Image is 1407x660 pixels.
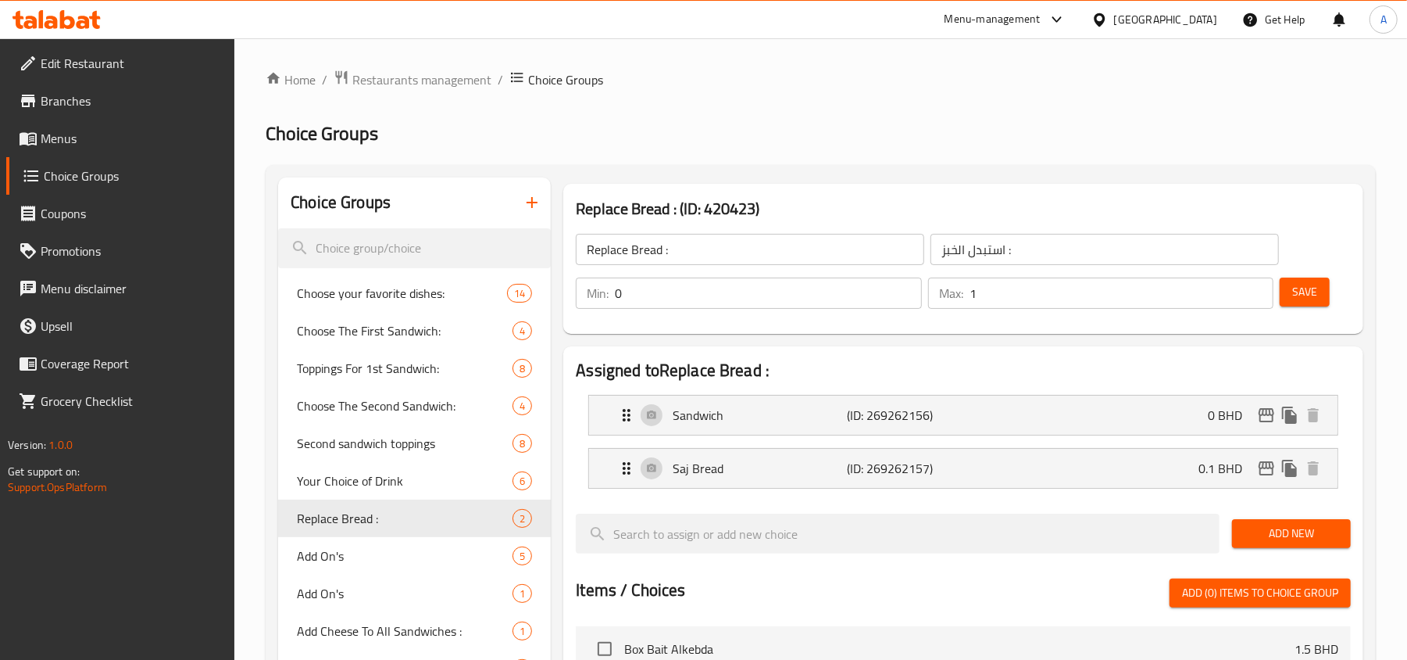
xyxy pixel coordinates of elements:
[673,459,847,478] p: Saj Bread
[512,321,532,340] div: Choices
[1255,404,1278,427] button: edit
[576,359,1351,382] h2: Assigned to Replace Bread :
[297,547,512,565] span: Add On's
[1182,583,1338,603] span: Add (0) items to choice group
[589,396,1337,435] div: Expand
[512,472,532,490] div: Choices
[513,361,531,376] span: 8
[1302,457,1325,480] button: delete
[1380,11,1387,28] span: A
[266,70,316,89] a: Home
[8,461,80,482] span: Get support on:
[939,284,963,303] p: Max:
[513,586,531,601] span: 1
[297,284,507,303] span: Choose your favorite dishes:
[41,317,223,335] span: Upsell
[512,396,532,415] div: Choices
[1208,406,1255,425] p: 0 BHD
[1198,459,1255,478] p: 0.1 BHD
[1170,579,1351,608] button: Add (0) items to choice group
[945,10,1041,29] div: Menu-management
[498,70,503,89] li: /
[41,54,223,73] span: Edit Restaurant
[6,157,235,195] a: Choice Groups
[513,624,531,639] span: 1
[1302,404,1325,427] button: delete
[297,359,512,378] span: Toppings For 1st Sandwich:
[6,270,235,307] a: Menu disclaimer
[278,500,551,537] div: Replace Bread :2
[512,622,532,640] div: Choices
[513,549,531,564] span: 5
[278,612,551,650] div: Add Cheese To All Sandwiches :1
[41,392,223,411] span: Grocery Checklist
[576,514,1220,554] input: search
[6,232,235,270] a: Promotions
[848,459,964,478] p: (ID: 269262157)
[1280,278,1330,307] button: Save
[1255,457,1278,480] button: edit
[513,399,531,414] span: 4
[513,474,531,489] span: 6
[41,204,223,223] span: Coupons
[278,387,551,425] div: Choose The Second Sandwich:4
[587,284,609,303] p: Min:
[6,345,235,382] a: Coverage Report
[624,640,1295,658] span: Box Bait Alkebda
[44,167,223,185] span: Choice Groups
[507,284,532,303] div: Choices
[266,70,1376,90] nav: breadcrumb
[297,509,512,528] span: Replace Bread :
[48,435,73,455] span: 1.0.0
[278,228,551,268] input: search
[278,274,551,312] div: Choose your favorite dishes:14
[1278,404,1302,427] button: duplicate
[6,45,235,82] a: Edit Restaurant
[6,82,235,120] a: Branches
[6,307,235,345] a: Upsell
[1114,11,1217,28] div: [GEOGRAPHIC_DATA]
[352,70,491,89] span: Restaurants management
[291,191,391,214] h2: Choice Groups
[297,622,512,640] span: Add Cheese To All Sandwiches :
[297,321,512,340] span: Choose The First Sandwich:
[297,584,512,603] span: Add On's
[41,129,223,148] span: Menus
[589,449,1337,488] div: Expand
[41,242,223,260] span: Promotions
[512,434,532,453] div: Choices
[297,472,512,490] span: Your Choice of Drink
[1295,640,1338,658] p: 1.5 BHD
[278,312,551,350] div: Choose The First Sandwich:4
[278,537,551,575] div: Add On's5
[508,286,531,301] span: 14
[41,91,223,110] span: Branches
[6,382,235,420] a: Grocery Checklist
[512,509,532,528] div: Choices
[266,116,378,151] span: Choice Groups
[278,575,551,612] div: Add On's1
[8,435,46,455] span: Version:
[513,436,531,451] span: 8
[576,389,1351,442] li: Expand
[576,579,685,602] h2: Items / Choices
[41,279,223,298] span: Menu disclaimer
[528,70,603,89] span: Choice Groups
[848,406,964,425] p: (ID: 269262156)
[512,359,532,378] div: Choices
[513,324,531,339] span: 4
[6,195,235,232] a: Coupons
[297,434,512,453] span: Second sandwich toppings
[576,196,1351,221] h3: Replace Bread : (ID: 420423)
[322,70,327,89] li: /
[334,70,491,90] a: Restaurants management
[1292,282,1317,302] span: Save
[278,462,551,500] div: Your Choice of Drink6
[1278,457,1302,480] button: duplicate
[673,406,847,425] p: Sandwich
[513,511,531,526] span: 2
[1232,519,1351,548] button: Add New
[297,396,512,415] span: Choose The Second Sandwich:
[41,354,223,373] span: Coverage Report
[278,425,551,462] div: Second sandwich toppings8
